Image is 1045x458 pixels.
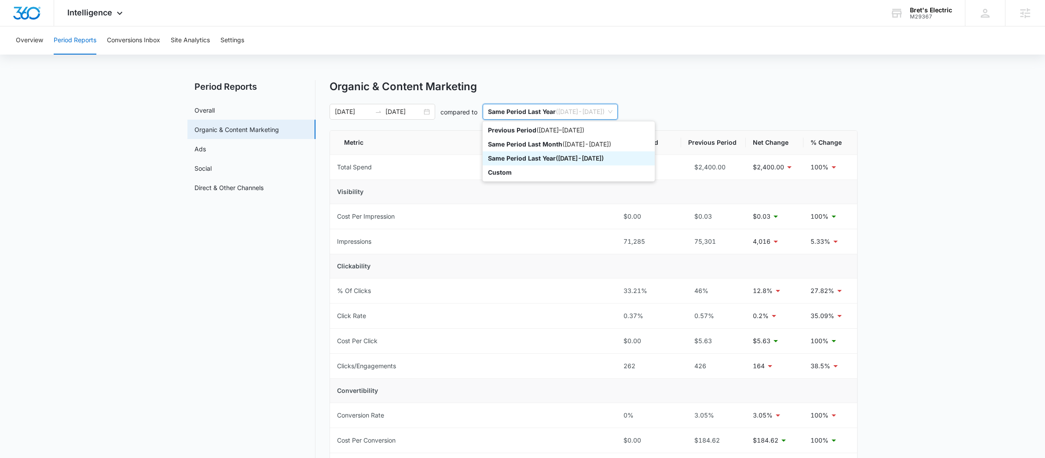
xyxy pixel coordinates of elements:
p: 3.05% [753,410,773,420]
div: 262 [623,361,674,371]
div: 3.05% [688,410,739,420]
p: $5.63 [753,336,770,346]
div: Total Spend [337,162,372,172]
input: Start date [335,107,371,117]
div: Click Rate [337,311,366,321]
div: $0.00 [623,336,674,346]
div: $2,400.00 [688,162,739,172]
p: $184.62 [753,436,778,445]
th: % Change [803,131,857,155]
p: 164 [753,361,765,371]
p: compared to [440,107,477,117]
button: Period Reports [54,26,96,55]
div: account id [910,14,952,20]
p: 27.82% [810,286,834,296]
input: End date [385,107,422,117]
th: Previous Period [681,131,746,155]
div: $0.00 [623,212,674,221]
p: Custom [488,169,512,176]
div: 0.37% [623,311,674,321]
a: Ads [194,144,206,154]
p: Same Period Last Year [488,154,556,162]
div: Conversion Rate [337,410,384,420]
p: 5.33% [810,237,830,246]
p: $0.03 [753,212,770,221]
p: Same Period Last Month [488,140,562,148]
a: Direct & Other Channels [194,183,264,192]
td: Clickability [330,254,857,278]
button: Conversions Inbox [107,26,160,55]
p: 100% [810,212,829,221]
span: ( [DATE] - [DATE] ) [488,104,612,119]
p: 0.2% [753,311,769,321]
div: $0.03 [688,212,739,221]
div: $5.63 [688,336,739,346]
span: swap-right [375,108,382,115]
div: ( [DATE] - [DATE] ) [488,154,649,163]
p: $2,400.00 [753,162,784,172]
div: 33.21% [623,286,674,296]
div: $0.00 [623,436,674,445]
p: 100% [810,436,829,445]
p: Same Period Last Year [488,108,556,115]
a: Organic & Content Marketing [194,125,279,134]
div: account name [910,7,952,14]
p: 12.8% [753,286,773,296]
a: Overall [194,106,215,115]
div: 71,285 [623,237,674,246]
div: Cost Per Click [337,336,378,346]
button: Settings [220,26,244,55]
p: 35.09% [810,311,834,321]
p: 100% [810,336,829,346]
div: 0.57% [688,311,739,321]
th: Net Change [746,131,803,155]
p: 100% [810,410,829,420]
div: Cost Per Impression [337,212,395,221]
p: 38.5% [810,361,830,371]
div: Clicks/Engagements [337,361,396,371]
td: Convertibility [330,379,857,403]
button: Overview [16,26,43,55]
div: ( [DATE] – [DATE] ) [488,125,649,135]
div: ( [DATE] - [DATE] ) [488,139,649,149]
span: to [375,108,382,115]
div: % Of Clicks [337,286,371,296]
div: Cost Per Conversion [337,436,396,445]
th: Metric [330,131,616,155]
h1: Organic & Content Marketing [330,80,477,93]
a: Social [194,164,212,173]
div: 75,301 [688,237,739,246]
h2: Period Reports [187,80,315,93]
span: Intelligence [67,8,112,17]
div: 426 [688,361,739,371]
td: Visibility [330,180,857,204]
div: 0% [623,410,674,420]
p: Previous Period [488,126,536,134]
p: 4,016 [753,237,770,246]
div: 46% [688,286,739,296]
div: $184.62 [688,436,739,445]
button: Site Analytics [171,26,210,55]
p: 100% [810,162,829,172]
div: Impressions [337,237,371,246]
